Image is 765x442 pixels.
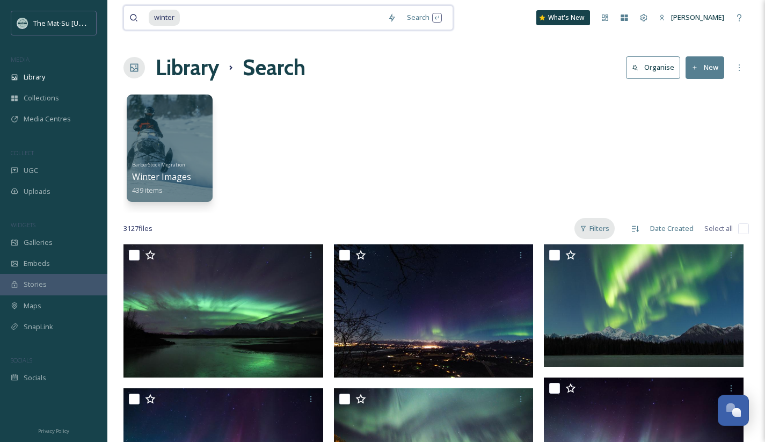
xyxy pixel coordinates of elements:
span: WIDGETS [11,221,35,229]
span: The Mat-Su [US_STATE] [33,18,108,28]
button: Open Chat [718,395,749,426]
img: Social_thumbnail.png [17,18,28,28]
img: JU0A6423-Justin%20Saunders.jpg [544,244,744,367]
img: IMG_9854-Justin%20Saunders.jpg [123,244,323,378]
span: Select all [704,223,733,234]
button: New [686,56,724,78]
span: Privacy Policy [38,427,69,434]
span: Maps [24,301,41,311]
span: SnapLink [24,322,53,332]
a: Privacy Policy [38,424,69,437]
h1: Search [243,52,305,84]
a: Library [156,52,219,84]
div: Date Created [645,218,699,239]
span: MEDIA [11,55,30,63]
span: Media Centres [24,114,71,124]
span: 439 items [132,185,163,195]
span: Collections [24,93,59,103]
div: Search [402,7,447,28]
span: Uploads [24,186,50,197]
span: SOCIALS [11,356,32,364]
span: Galleries [24,237,53,248]
span: Winter Images [132,171,191,183]
span: Library [24,72,45,82]
a: Organise [626,56,686,78]
span: Stories [24,279,47,289]
div: Filters [574,218,615,239]
span: Socials [24,373,46,383]
span: UGC [24,165,38,176]
button: Organise [626,56,680,78]
a: [PERSON_NAME] [653,7,730,28]
a: BarberStock MigrationWinter Images439 items [132,158,191,195]
a: What's New [536,10,590,25]
img: IMG_8722-Justin%20Saunders.jpg [334,244,534,378]
span: BarberStock Migration [132,161,185,168]
span: COLLECT [11,149,34,157]
span: winter [149,10,180,25]
span: 3127 file s [123,223,152,234]
span: Embeds [24,258,50,269]
span: [PERSON_NAME] [671,12,724,22]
